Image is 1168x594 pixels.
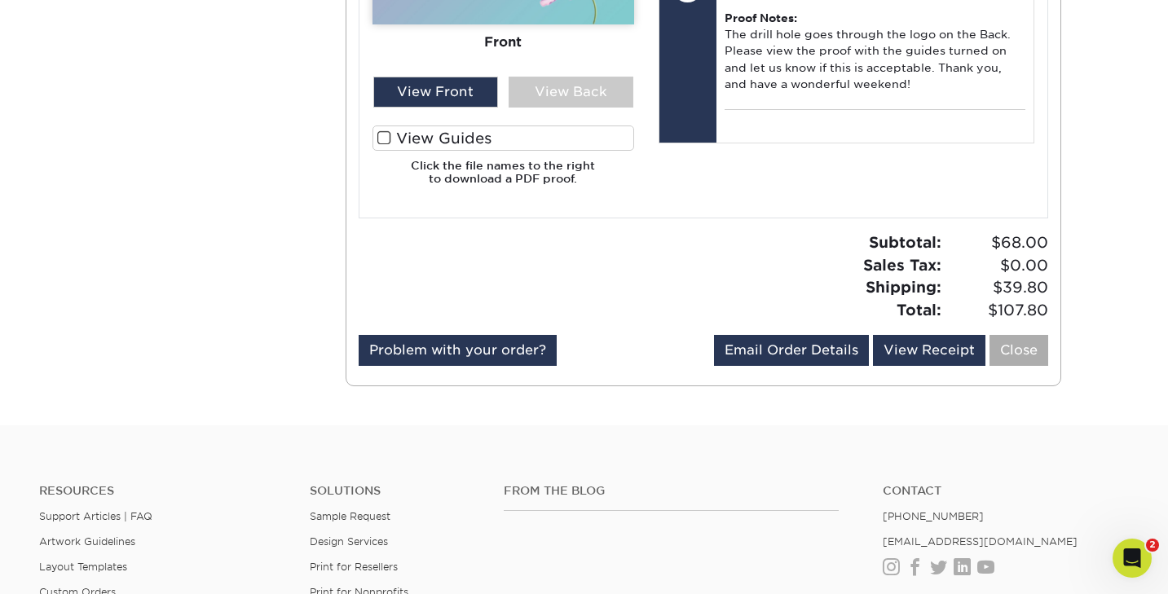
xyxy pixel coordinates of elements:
[989,335,1048,366] a: Close
[1146,539,1159,552] span: 2
[946,299,1048,322] span: $107.80
[873,335,985,366] a: View Receipt
[946,231,1048,254] span: $68.00
[504,484,839,498] h4: From the Blog
[863,256,941,274] strong: Sales Tax:
[372,125,634,151] label: View Guides
[866,278,941,296] strong: Shipping:
[883,535,1078,548] a: [EMAIL_ADDRESS][DOMAIN_NAME]
[509,77,633,108] div: View Back
[725,11,797,24] strong: Proof Notes:
[946,276,1048,299] span: $39.80
[373,77,498,108] div: View Front
[946,254,1048,277] span: $0.00
[310,561,398,573] a: Print for Resellers
[310,535,388,548] a: Design Services
[1113,539,1152,578] iframe: Intercom live chat
[869,233,941,251] strong: Subtotal:
[372,24,634,60] div: Front
[372,159,634,199] h6: Click the file names to the right to download a PDF proof.
[310,484,478,498] h4: Solutions
[883,484,1129,498] a: Contact
[897,301,941,319] strong: Total:
[310,510,390,522] a: Sample Request
[39,510,152,522] a: Support Articles | FAQ
[359,335,557,366] a: Problem with your order?
[39,484,285,498] h4: Resources
[714,335,869,366] a: Email Order Details
[883,510,984,522] a: [PHONE_NUMBER]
